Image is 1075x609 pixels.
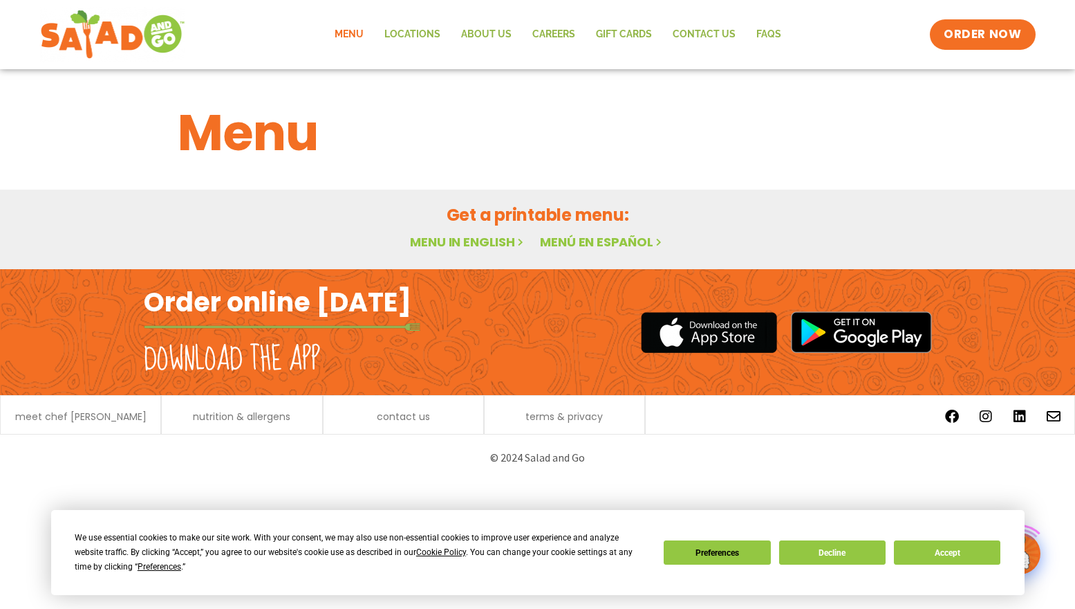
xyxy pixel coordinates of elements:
span: Preferences [138,562,181,572]
p: © 2024 Salad and Go [151,448,925,467]
h2: Order online [DATE] [144,285,411,319]
a: GIFT CARDS [586,19,662,51]
span: ORDER NOW [944,26,1021,43]
a: Careers [522,19,586,51]
img: fork [144,323,420,331]
img: new-SAG-logo-768×292 [40,7,186,62]
a: nutrition & allergens [193,412,290,421]
a: contact us [377,412,430,421]
a: Menu [324,19,374,51]
span: Cookie Policy [416,547,466,557]
nav: Menu [324,19,792,51]
h2: Download the app [144,340,320,379]
img: google_play [791,311,932,353]
button: Preferences [664,540,770,565]
a: FAQs [746,19,792,51]
button: Decline [779,540,886,565]
div: Cookie Consent Prompt [51,510,1025,595]
button: Accept [894,540,1000,565]
a: About Us [451,19,522,51]
h1: Menu [178,96,898,170]
a: Locations [374,19,451,51]
h2: Get a printable menu: [178,203,898,227]
a: Menu in English [410,233,526,251]
div: We use essential cookies to make our site work. With your consent, we may also use non-essential ... [75,531,647,574]
a: Contact Us [662,19,746,51]
a: Menú en español [540,233,664,251]
a: meet chef [PERSON_NAME] [15,412,147,421]
a: terms & privacy [525,412,603,421]
a: ORDER NOW [930,19,1035,50]
img: appstore [641,310,777,355]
